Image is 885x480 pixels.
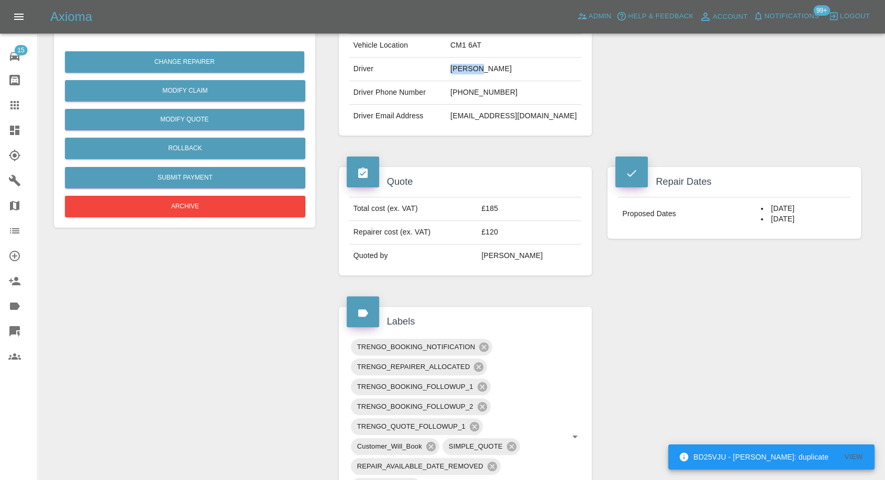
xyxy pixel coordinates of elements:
[349,221,478,244] td: Repairer cost (ex. VAT)
[351,339,493,355] div: TRENGO_BOOKING_NOTIFICATION
[713,11,748,23] span: Account
[50,8,92,25] h5: Axioma
[813,5,830,16] span: 99+
[477,197,581,221] td: £185
[679,448,828,466] div: BD25VJU - [PERSON_NAME]: duplicate
[574,8,614,25] a: Admin
[351,418,483,435] div: TRENGO_QUOTE_FOLLOWUP_1
[349,34,446,58] td: Vehicle Location
[351,398,491,415] div: TRENGO_BOOKING_FOLLOWUP_2
[442,440,509,452] span: SIMPLE_QUOTE
[349,197,478,221] td: Total cost (ex. VAT)
[446,58,581,81] td: [PERSON_NAME]
[761,214,846,225] li: [DATE]
[347,175,584,189] h4: Quote
[837,449,870,465] button: View
[628,10,693,23] span: Help & Feedback
[351,381,480,393] span: TRENGO_BOOKING_FOLLOWUP_1
[446,81,581,105] td: [PHONE_NUMBER]
[351,359,488,375] div: TRENGO_REPAIRER_ALLOCATED
[696,8,750,25] a: Account
[351,458,501,475] div: REPAIR_AVAILABLE_DATE_REMOVED
[351,400,480,412] span: TRENGO_BOOKING_FOLLOWUP_2
[349,58,446,81] td: Driver
[614,8,696,25] button: Help & Feedback
[14,45,27,55] span: 15
[351,378,491,395] div: TRENGO_BOOKING_FOLLOWUP_1
[65,80,305,102] a: Modify Claim
[589,10,612,23] span: Admin
[750,8,822,25] button: Notifications
[351,460,490,472] span: REPAIR_AVAILABLE_DATE_REMOVED
[568,429,582,444] button: Open
[477,244,581,267] td: [PERSON_NAME]
[826,8,872,25] button: Logout
[351,420,472,432] span: TRENGO_QUOTE_FOLLOWUP_1
[351,361,477,373] span: TRENGO_REPAIRER_ALLOCATED
[446,105,581,128] td: [EMAIL_ADDRESS][DOMAIN_NAME]
[615,175,853,189] h4: Repair Dates
[347,315,584,329] h4: Labels
[65,138,305,159] button: Rollback
[65,51,304,73] button: Change Repairer
[65,167,305,188] button: Submit Payment
[618,197,757,231] td: Proposed Dates
[349,244,478,267] td: Quoted by
[351,341,482,353] span: TRENGO_BOOKING_NOTIFICATION
[765,10,819,23] span: Notifications
[477,221,581,244] td: £120
[351,438,439,455] div: Customer_Will_Book
[761,204,846,214] li: [DATE]
[351,440,428,452] span: Customer_Will_Book
[349,105,446,128] td: Driver Email Address
[6,4,31,29] button: Open drawer
[446,34,581,58] td: CM1 6AT
[349,81,446,105] td: Driver Phone Number
[442,438,520,455] div: SIMPLE_QUOTE
[65,196,305,217] button: Archive
[840,10,870,23] span: Logout
[65,109,304,130] button: Modify Quote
